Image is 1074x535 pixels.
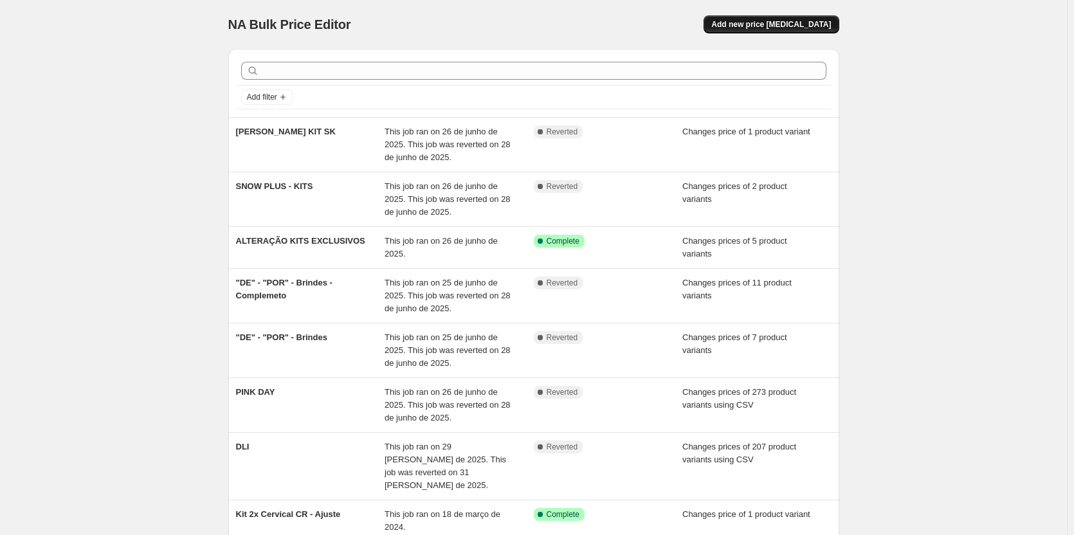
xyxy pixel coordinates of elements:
[547,127,578,137] span: Reverted
[682,181,787,204] span: Changes prices of 2 product variants
[236,181,313,191] span: SNOW PLUS - KITS
[236,387,275,397] span: PINK DAY
[385,127,511,162] span: This job ran on 26 de junho de 2025. This job was reverted on 28 de junho de 2025.
[547,332,578,343] span: Reverted
[236,236,365,246] span: ALTERAÇÃO KITS EXCLUSIVOS
[236,442,250,451] span: DLI
[682,509,810,519] span: Changes price of 1 product variant
[385,236,498,258] span: This job ran on 26 de junho de 2025.
[385,332,511,368] span: This job ran on 25 de junho de 2025. This job was reverted on 28 de junho de 2025.
[236,127,336,136] span: [PERSON_NAME] KIT SK
[241,89,293,105] button: Add filter
[547,236,579,246] span: Complete
[682,278,792,300] span: Changes prices of 11 product variants
[385,181,511,217] span: This job ran on 26 de junho de 2025. This job was reverted on 28 de junho de 2025.
[247,92,277,102] span: Add filter
[682,236,787,258] span: Changes prices of 5 product variants
[547,181,578,192] span: Reverted
[547,387,578,397] span: Reverted
[228,17,351,32] span: NA Bulk Price Editor
[385,509,500,532] span: This job ran on 18 de março de 2024.
[682,442,796,464] span: Changes prices of 207 product variants using CSV
[385,442,506,490] span: This job ran on 29 [PERSON_NAME] de 2025. This job was reverted on 31 [PERSON_NAME] de 2025.
[711,19,831,30] span: Add new price [MEDICAL_DATA]
[682,332,787,355] span: Changes prices of 7 product variants
[547,278,578,288] span: Reverted
[547,442,578,452] span: Reverted
[385,387,511,422] span: This job ran on 26 de junho de 2025. This job was reverted on 28 de junho de 2025.
[704,15,839,33] button: Add new price [MEDICAL_DATA]
[236,278,332,300] span: "DE" - "POR" - Brindes - Complemeto
[236,509,341,519] span: Kit 2x Cervical CR - Ajuste
[547,509,579,520] span: Complete
[682,127,810,136] span: Changes price of 1 product variant
[682,387,796,410] span: Changes prices of 273 product variants using CSV
[236,332,327,342] span: "DE" - "POR" - Brindes
[385,278,511,313] span: This job ran on 25 de junho de 2025. This job was reverted on 28 de junho de 2025.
